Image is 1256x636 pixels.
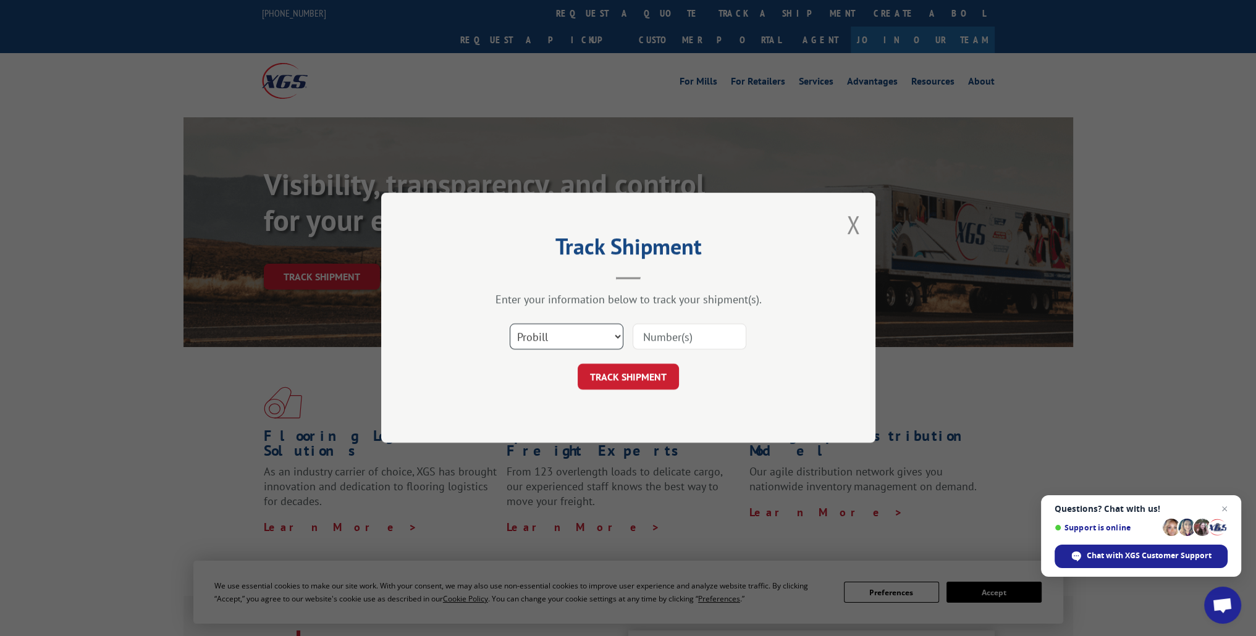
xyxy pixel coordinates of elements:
[1055,523,1158,532] span: Support is online
[578,364,679,390] button: TRACK SHIPMENT
[443,293,814,307] div: Enter your information below to track your shipment(s).
[1055,504,1228,514] span: Questions? Chat with us!
[1055,545,1228,568] span: Chat with XGS Customer Support
[443,238,814,261] h2: Track Shipment
[1204,587,1241,624] a: Open chat
[1087,550,1212,561] span: Chat with XGS Customer Support
[633,324,746,350] input: Number(s)
[846,208,860,241] button: Close modal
